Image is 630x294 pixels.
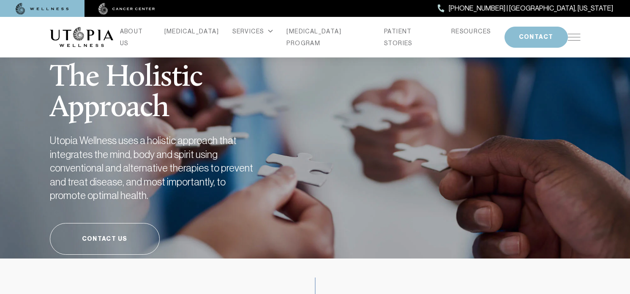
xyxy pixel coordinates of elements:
[16,3,69,15] img: wellness
[505,27,568,48] button: CONTACT
[438,3,613,14] a: [PHONE_NUMBER] | [GEOGRAPHIC_DATA], [US_STATE]
[568,34,581,41] img: icon-hamburger
[50,134,261,203] h2: Utopia Wellness uses a holistic approach that integrates the mind, body and spirit using conventi...
[50,223,160,255] a: Contact Us
[451,25,491,37] a: RESOURCES
[384,25,438,49] a: PATIENT STORIES
[286,25,371,49] a: [MEDICAL_DATA] PROGRAM
[164,25,219,37] a: [MEDICAL_DATA]
[98,3,155,15] img: cancer center
[449,3,613,14] span: [PHONE_NUMBER] | [GEOGRAPHIC_DATA], [US_STATE]
[120,25,151,49] a: ABOUT US
[50,42,299,124] h1: The Holistic Approach
[232,25,273,37] div: SERVICES
[50,27,113,47] img: logo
